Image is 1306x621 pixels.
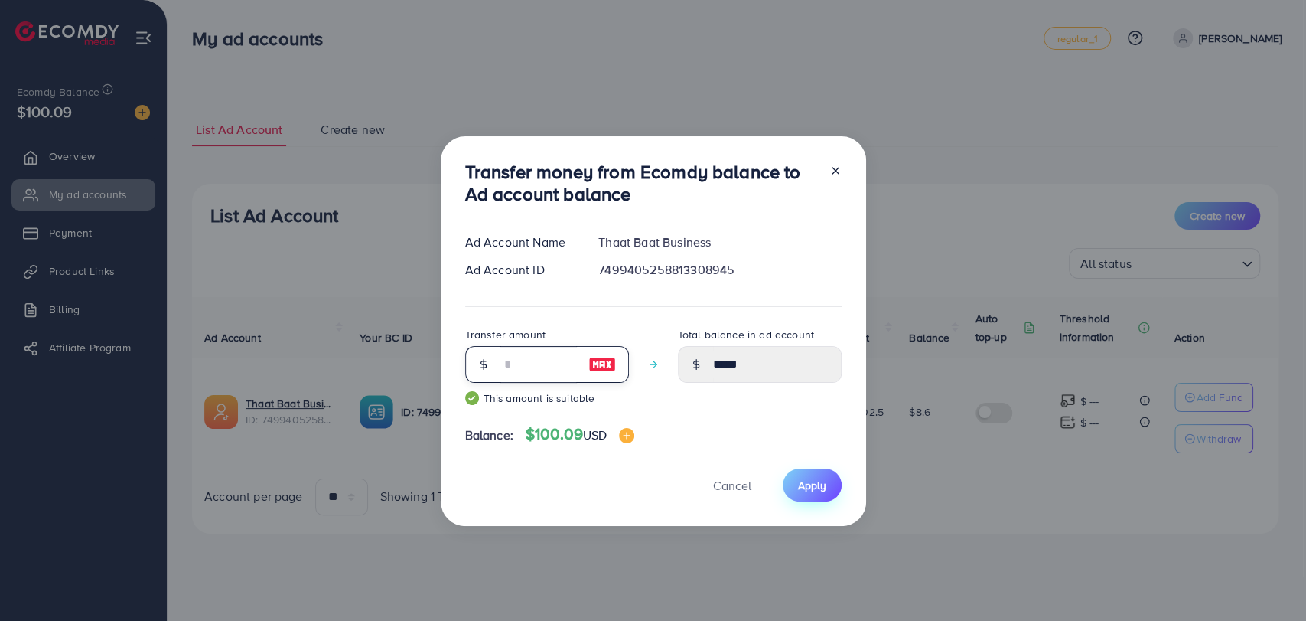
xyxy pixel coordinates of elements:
[453,261,587,279] div: Ad Account ID
[583,427,607,443] span: USD
[465,391,479,405] img: guide
[465,161,817,205] h3: Transfer money from Ecomdy balance to Ad account balance
[588,355,616,374] img: image
[1241,552,1295,610] iframe: Chat
[465,391,629,406] small: This amount is suitable
[465,427,513,444] span: Balance:
[798,478,826,493] span: Apply
[586,234,853,251] div: Thaat Baat Business
[619,428,634,443] img: image
[783,469,842,502] button: Apply
[526,425,635,444] h4: $100.09
[453,234,587,251] div: Ad Account Name
[465,327,546,342] label: Transfer amount
[586,261,853,279] div: 7499405258813308945
[678,327,814,342] label: Total balance in ad account
[694,469,770,502] button: Cancel
[713,477,751,494] span: Cancel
